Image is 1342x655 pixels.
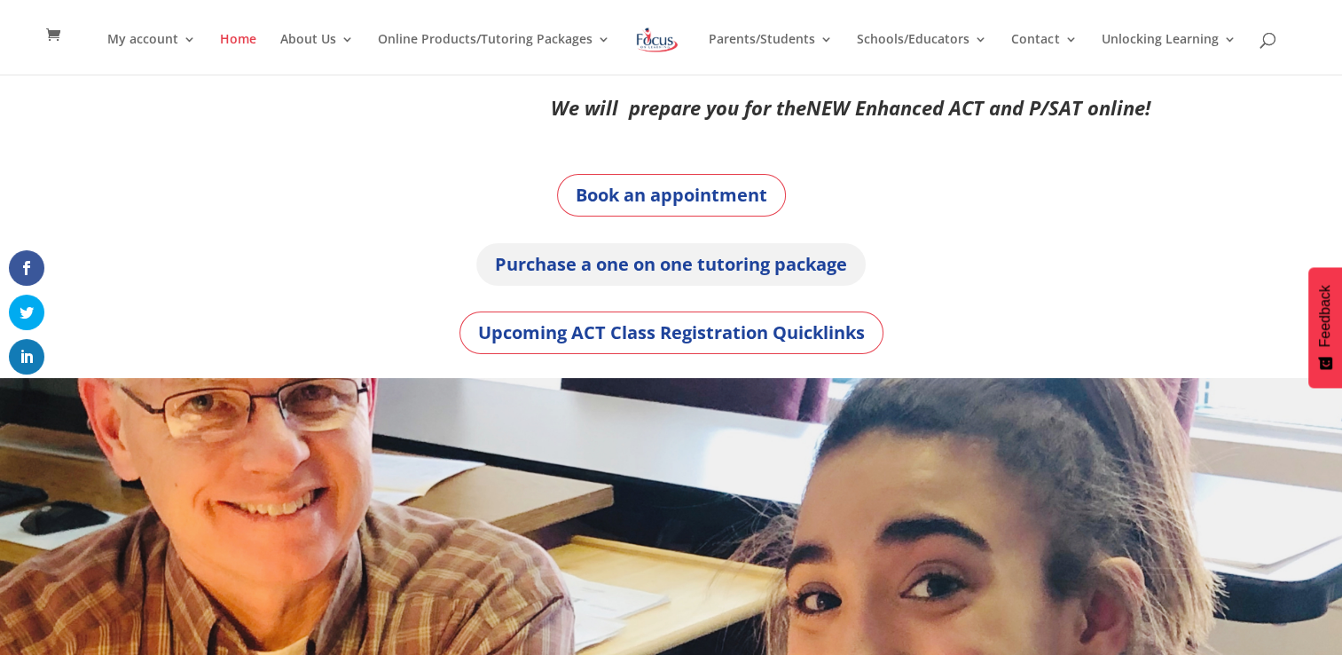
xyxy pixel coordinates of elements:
[220,33,256,75] a: Home
[551,94,806,121] em: We will prepare you for the
[476,243,866,286] a: Purchase a one on one tutoring package
[1101,33,1236,75] a: Unlocking Learning
[1308,267,1342,388] button: Feedback - Show survey
[1011,33,1077,75] a: Contact
[107,33,196,75] a: My account
[857,33,987,75] a: Schools/Educators
[378,33,610,75] a: Online Products/Tutoring Packages
[280,33,354,75] a: About Us
[459,312,883,354] a: Upcoming ACT Class Registration Quicklinks
[806,94,1150,121] em: NEW Enhanced ACT and P/SAT online!
[1317,285,1333,347] span: Feedback
[634,24,680,56] img: Focus on Learning
[709,33,833,75] a: Parents/Students
[557,174,786,217] a: Book an appointment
